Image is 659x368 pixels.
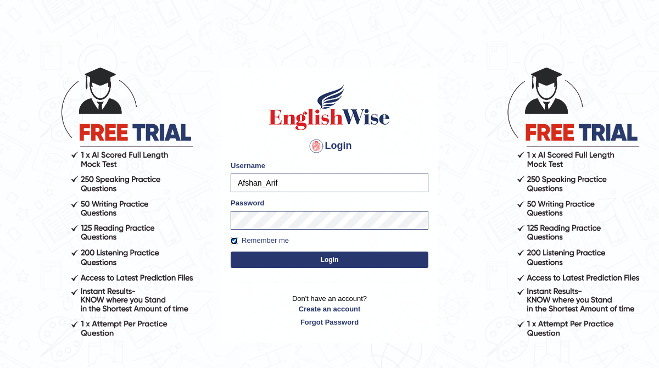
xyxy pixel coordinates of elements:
[231,160,265,171] label: Username
[231,137,428,155] h4: Login
[231,252,428,268] button: Login
[231,293,428,327] p: Don't have an account?
[231,235,289,246] label: Remember me
[267,82,392,132] img: Logo of English Wise sign in for intelligent practice with AI
[231,198,264,208] label: Password
[231,237,238,244] input: Remember me
[231,317,428,327] a: Forgot Password
[231,304,428,314] a: Create an account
